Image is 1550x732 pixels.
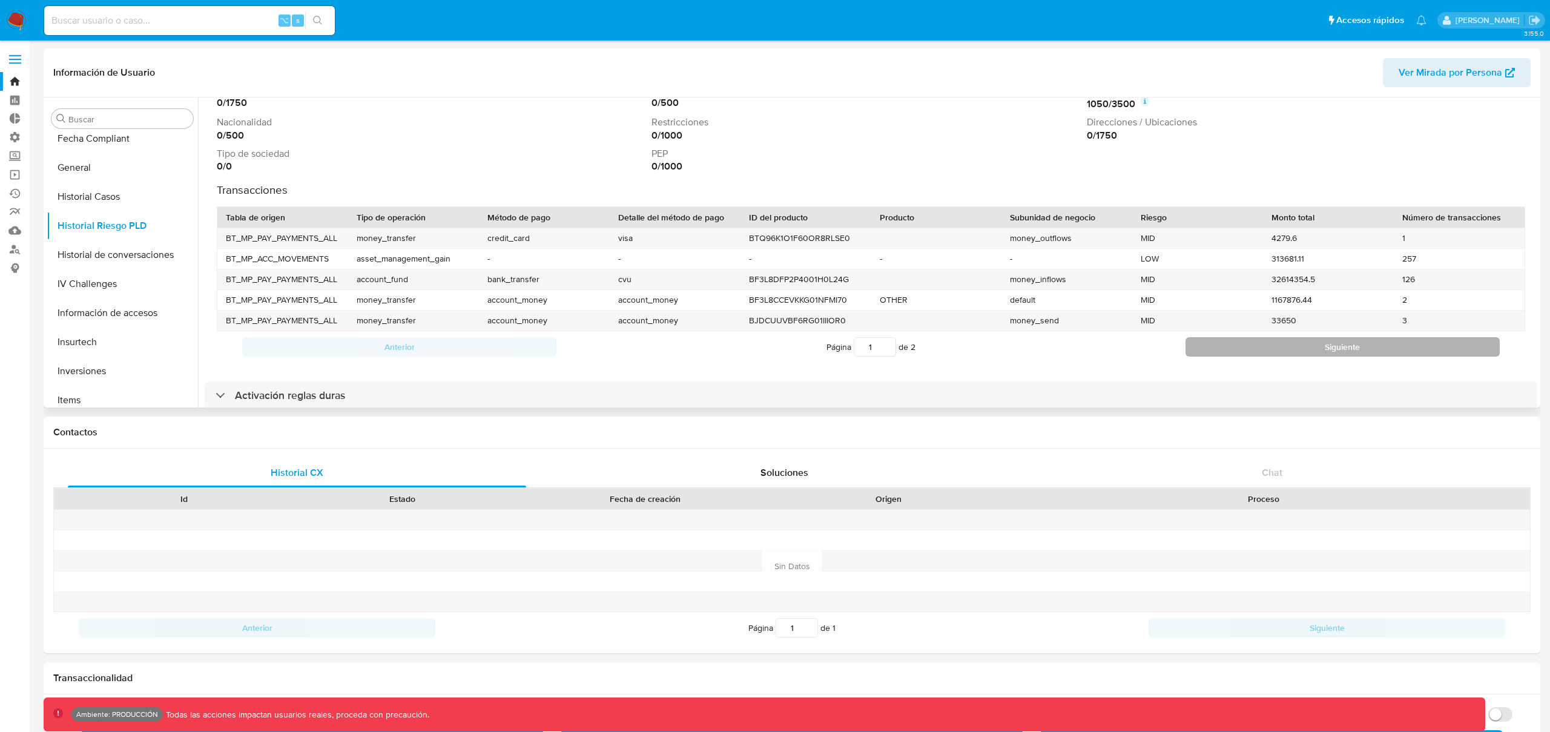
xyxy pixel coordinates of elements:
[44,13,335,28] input: Buscar usuario o caso...
[235,389,345,402] h3: Activación reglas duras
[1141,211,1255,223] div: Riesgo
[348,228,479,248] div: money_transfer
[519,493,771,505] div: Fecha de creación
[47,386,198,415] button: Items
[53,672,1531,684] h1: Transaccionalidad
[47,124,198,153] button: Fecha Compliant
[1262,466,1282,480] span: Chat
[348,311,479,331] div: money_transfer
[479,269,610,289] div: bank_transfer
[1186,337,1500,357] button: Siguiente
[871,290,1002,310] div: OTHER
[47,298,198,328] button: Información de accesos
[47,153,198,182] button: General
[1132,228,1263,248] div: MID
[1528,14,1541,27] a: Salir
[84,493,285,505] div: Id
[1263,249,1394,269] div: 313681.11
[348,249,479,269] div: asset_management_gain
[479,228,610,248] div: credit_card
[47,240,198,269] button: Historial de conversaciones
[610,269,740,289] div: cvu
[479,290,610,310] div: account_money
[651,129,682,142] strong: 0 / 1000
[217,129,244,142] strong: 0 / 500
[740,228,871,248] div: BTQ96K1O1F60OR8RLSE0
[1001,290,1132,310] div: default
[479,249,610,269] div: -
[479,311,610,331] div: account_money
[740,269,871,289] div: BF3L8DFP2P4001H0L24G
[1456,15,1524,26] p: fernando.bolognino@mercadolibre.com
[1132,311,1263,331] div: MID
[740,249,871,269] div: -
[826,337,915,357] span: Página de
[1402,211,1516,223] div: Número de transacciones
[760,466,808,480] span: Soluciones
[748,618,836,638] span: Página de
[302,493,503,505] div: Estado
[651,160,682,173] strong: 0 / 1000
[651,147,1081,160] p: PEP
[1394,249,1525,269] div: 257
[47,328,198,357] button: Insurtech
[217,116,647,129] p: Nacionalidad
[53,67,155,79] h1: Información de Usuario
[1149,618,1505,638] button: Siguiente
[217,160,232,173] strong: 0 / 0
[1394,290,1525,310] div: 2
[833,622,836,634] span: 1
[740,311,871,331] div: BJDCUUVBF6RG01IIIOR0
[651,116,1081,129] p: Restricciones
[1087,97,1135,111] strong: 1050 / 3500
[1001,311,1132,331] div: money_send
[1399,58,1502,87] span: Ver Mirada por Persona
[1271,211,1385,223] div: Monto total
[296,15,300,26] span: s
[1394,311,1525,331] div: 3
[242,337,556,357] button: Anterior
[610,228,740,248] div: visa
[47,269,198,298] button: IV Challenges
[788,493,989,505] div: Origen
[76,712,158,717] p: Ambiente: PRODUCCIÓN
[740,290,871,310] div: BF3L8CCEVKKG01NFMI70
[1263,311,1394,331] div: 33650
[487,211,601,223] div: Método de pago
[1087,116,1517,129] p: Direcciones / Ubicaciones
[271,466,323,480] span: Historial CX
[610,311,740,331] div: account_money
[651,96,679,110] strong: 0 / 500
[618,211,732,223] div: Detalle del método de pago
[226,211,340,223] div: Tabla de origen
[53,426,1531,438] h1: Contactos
[348,269,479,289] div: account_fund
[163,709,429,720] p: Todas las acciones impactan usuarios reales, proceda con precaución.
[1132,269,1263,289] div: MID
[280,15,289,26] span: ⌥
[1001,269,1132,289] div: money_inflows
[1006,493,1522,505] div: Proceso
[1001,249,1132,269] div: -
[1383,58,1531,87] button: Ver Mirada por Persona
[871,249,1002,269] div: -
[610,290,740,310] div: account_money
[357,211,470,223] div: Tipo de operación
[56,114,66,124] button: Buscar
[47,211,198,240] button: Historial Riesgo PLD
[348,290,479,310] div: money_transfer
[68,114,188,125] input: Buscar
[217,147,647,160] p: Tipo de sociedad
[217,228,348,248] div: BT_MP_PAY_PAYMENTS_ALL
[1394,228,1525,248] div: 1
[217,311,348,331] div: BT_MP_PAY_PAYMENTS_ALL
[305,12,330,29] button: search-icon
[1336,14,1404,27] span: Accesos rápidos
[1416,15,1426,25] a: Notificaciones
[1263,269,1394,289] div: 32614354.5
[217,96,247,110] strong: 0 / 1750
[1394,269,1525,289] div: 126
[1087,129,1117,142] strong: 0 / 1750
[610,249,740,269] div: -
[1132,249,1263,269] div: LOW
